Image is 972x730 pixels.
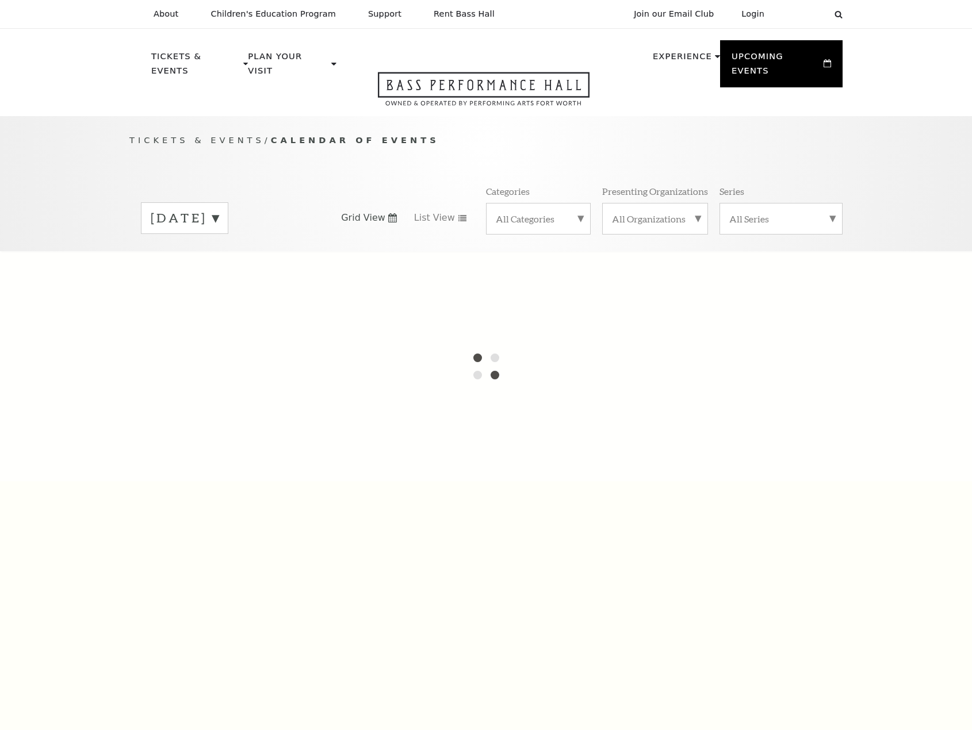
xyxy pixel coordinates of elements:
label: All Categories [496,213,581,225]
span: Calendar of Events [271,135,439,145]
span: Grid View [341,212,385,224]
label: All Organizations [612,213,698,225]
p: / [129,133,843,148]
p: Tickets & Events [151,49,240,84]
p: Categories [486,185,530,197]
span: Tickets & Events [129,135,265,145]
p: Presenting Organizations [602,185,708,197]
label: All Series [729,213,833,225]
label: [DATE] [151,209,219,227]
select: Select: [783,9,824,20]
p: Experience [653,49,712,70]
p: Rent Bass Hall [434,9,495,19]
p: Children's Education Program [211,9,336,19]
p: Support [368,9,401,19]
p: Series [720,185,744,197]
p: Upcoming Events [732,49,821,84]
span: List View [414,212,455,224]
p: About [154,9,178,19]
p: Plan Your Visit [248,49,328,84]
